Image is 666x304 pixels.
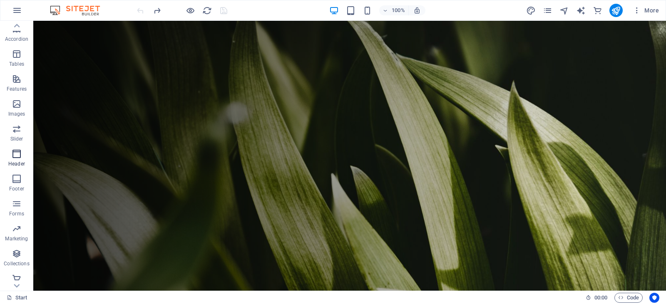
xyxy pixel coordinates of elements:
[576,5,586,15] button: text_generator
[48,5,110,15] img: Editor Logo
[614,293,643,303] button: Code
[379,5,409,15] button: 100%
[649,293,659,303] button: Usercentrics
[629,4,662,17] button: More
[600,294,601,301] span: :
[543,5,553,15] button: pages
[152,5,162,15] button: redo
[543,6,552,15] i: Pages (Ctrl+Alt+S)
[8,111,25,117] p: Images
[7,293,27,303] a: Click to cancel selection. Double-click to open Pages
[10,136,23,142] p: Slider
[559,5,569,15] button: navigator
[559,6,569,15] i: Navigator
[594,293,607,303] span: 00 00
[576,6,586,15] i: AI Writer
[633,6,659,15] span: More
[5,235,28,242] p: Marketing
[618,293,639,303] span: Code
[526,5,536,15] button: design
[9,61,24,67] p: Tables
[526,6,536,15] i: Design (Ctrl+Alt+Y)
[8,161,25,167] p: Header
[7,86,27,92] p: Features
[593,5,603,15] button: commerce
[9,185,24,192] p: Footer
[609,4,623,17] button: publish
[593,6,602,15] i: Commerce
[202,5,212,15] button: reload
[392,5,405,15] h6: 100%
[4,260,29,267] p: Collections
[185,5,195,15] button: Click here to leave preview mode and continue editing
[9,210,24,217] p: Forms
[586,293,608,303] h6: Session time
[611,6,621,15] i: Publish
[5,36,28,42] p: Accordion
[152,6,162,15] i: Redo: Add element (Ctrl+Y, ⌘+Y)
